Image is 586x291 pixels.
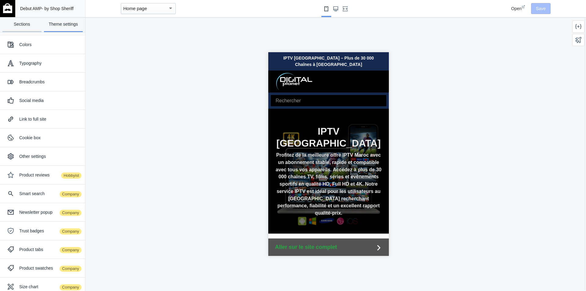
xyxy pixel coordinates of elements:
[104,23,117,35] button: Menu
[123,6,147,11] mat-select-trigger: Home page
[7,191,69,199] p: Aller sur le site complet
[59,284,82,291] span: Company
[19,228,81,234] div: Trust badges
[7,99,114,165] p: Profitez de la meilleure offre IPTV Maroc avec un abonnement stable, rapide et compatible avec to...
[19,135,81,141] div: Cookie box
[19,97,81,104] div: Social media
[7,20,45,38] img: image
[59,209,82,216] span: Company
[7,73,114,97] h2: IPTV [GEOGRAPHIC_DATA]
[20,6,42,11] span: Debut AMP
[19,42,81,48] div: Colors
[59,191,82,198] span: Company
[19,153,81,159] div: Other settings
[19,172,81,178] div: Product reviews
[19,79,81,85] div: Breadcrumbs
[19,60,81,66] div: Typography
[59,246,82,254] span: Company
[109,43,115,54] a: submit search
[3,3,12,13] img: main-logo_60x60_white.png
[511,6,522,11] span: Open
[60,172,82,179] span: Hobbyist
[44,17,83,32] a: Theme settings
[7,20,52,38] a: image
[19,284,81,290] div: Size chart
[19,116,81,122] div: Link to full site
[59,228,82,235] span: Company
[42,6,74,11] span: - by Shop Sheriff
[2,17,42,32] a: Sections
[2,43,118,54] input: Rechercher
[19,191,81,197] div: Smart search
[19,246,81,253] div: Product tabs
[19,209,81,215] div: Newsletter popup
[59,265,82,272] span: Company
[19,265,81,271] div: Product swatches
